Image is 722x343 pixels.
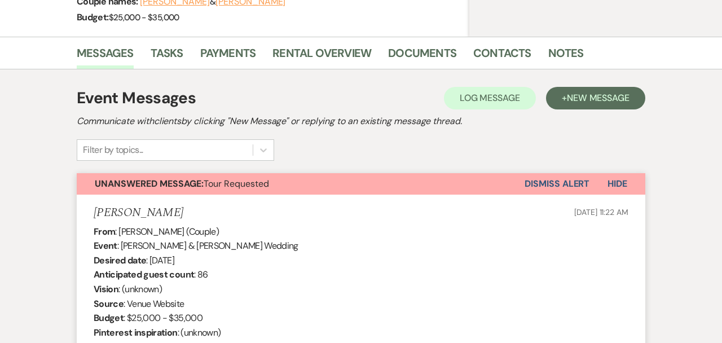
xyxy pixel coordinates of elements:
[94,226,115,238] b: From
[95,178,204,190] strong: Unanswered Message:
[272,44,371,69] a: Rental Overview
[77,11,109,23] span: Budget:
[574,207,628,217] span: [DATE] 11:22 AM
[548,44,584,69] a: Notes
[607,178,627,190] span: Hide
[95,178,269,190] span: Tour Requested
[109,12,179,23] span: $25,000 - $35,000
[589,173,645,195] button: Hide
[94,240,117,252] b: Event
[444,87,536,109] button: Log Message
[546,87,645,109] button: +New Message
[388,44,456,69] a: Documents
[94,312,124,324] b: Budget
[83,143,143,157] div: Filter by topics...
[94,254,146,266] b: Desired date
[94,269,194,280] b: Anticipated guest count
[94,206,183,220] h5: [PERSON_NAME]
[460,92,520,104] span: Log Message
[567,92,629,104] span: New Message
[77,44,134,69] a: Messages
[525,173,589,195] button: Dismiss Alert
[94,298,124,310] b: Source
[77,115,645,128] h2: Communicate with clients by clicking "New Message" or replying to an existing message thread.
[151,44,183,69] a: Tasks
[77,173,525,195] button: Unanswered Message:Tour Requested
[200,44,256,69] a: Payments
[94,283,118,295] b: Vision
[77,86,196,110] h1: Event Messages
[473,44,531,69] a: Contacts
[94,327,178,338] b: Pinterest inspiration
